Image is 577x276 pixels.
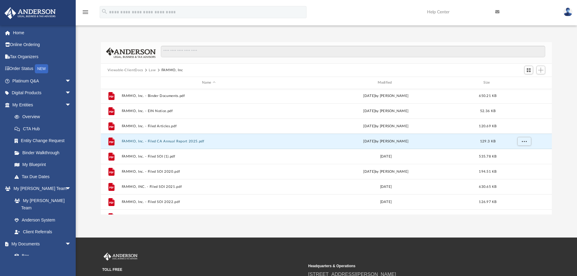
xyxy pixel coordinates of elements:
div: [DATE] [299,214,473,220]
a: My [PERSON_NAME] Team [8,195,74,214]
div: NEW [35,64,48,73]
img: Anderson Advisors Platinum Portal [3,7,58,19]
a: Anderson System [8,214,77,226]
button: Add [536,66,545,74]
a: Overview [8,111,80,123]
i: menu [82,8,89,16]
button: FAMMO, Inc. - Filed SOI (1).pdf [121,155,296,158]
a: My Documentsarrow_drop_down [4,238,77,250]
button: Law [149,68,156,73]
div: [DATE] by [PERSON_NAME] [299,93,473,98]
a: menu [82,12,89,16]
div: Modified [298,80,473,85]
div: [DATE] [299,154,473,159]
img: Anderson Advisors Platinum Portal [102,253,139,261]
a: Digital Productsarrow_drop_down [4,87,80,99]
span: 630.65 KB [479,185,496,188]
button: FAMMO, INC. - Filed SOI 2021.pdf [121,185,296,189]
button: More options [517,137,531,146]
button: FAMMO, Inc. - Filed SOI 2020.pdf [121,170,296,174]
a: Home [4,27,80,39]
button: FAMMO, Inc. - Filed CA Annual Report 2025.pdf [121,139,296,143]
span: 650.21 KB [479,94,496,97]
button: FAMMO, Inc [161,68,183,73]
div: Size [476,80,500,85]
button: FAMMO, Inc. - Filed SOI 2022.pdf [121,200,296,204]
a: Tax Organizers [4,51,80,63]
div: [DATE] by [PERSON_NAME] [299,169,473,174]
a: Tax Due Dates [8,171,80,183]
img: User Pic [563,8,572,16]
div: [DATE] by [PERSON_NAME] [299,123,473,129]
a: Client Referrals [8,226,77,238]
a: Entity Change Request [8,135,80,147]
input: Search files and folders [161,46,545,57]
a: CTA Hub [8,123,80,135]
div: id [104,80,119,85]
div: [DATE] by [PERSON_NAME] [299,138,473,144]
span: 194.51 KB [479,170,496,173]
a: My [PERSON_NAME] Teamarrow_drop_down [4,183,77,195]
button: FAMMO, Inc. - Filed Articles.pdf [121,124,296,128]
div: [DATE] [299,184,473,189]
span: 126.97 KB [479,200,496,203]
span: arrow_drop_down [65,75,77,87]
i: search [101,8,108,15]
span: arrow_drop_down [65,238,77,250]
span: 120.69 KB [479,124,496,128]
a: My Entitiesarrow_drop_down [4,99,80,111]
a: Platinum Q&Aarrow_drop_down [4,75,80,87]
div: [DATE] by [PERSON_NAME] [299,108,473,114]
small: Headquarters & Operations [308,263,510,269]
button: FAMMO, Inc. - EIN Notice.pdf [121,109,296,113]
span: 129.3 KB [480,139,496,143]
a: Order StatusNEW [4,63,80,75]
div: id [502,80,545,85]
a: My Blueprint [8,159,77,171]
span: arrow_drop_down [65,183,77,195]
span: arrow_drop_down [65,99,77,111]
button: Viewable-ClientDocs [108,68,143,73]
div: Name [121,80,296,85]
small: TOLL FREE [102,267,304,272]
span: 535.78 KB [479,155,496,158]
span: 52.36 KB [480,109,496,112]
button: FAMMO, Inc. - Binder Documents.pdf [121,94,296,98]
a: Binder Walkthrough [8,147,80,159]
div: grid [101,89,552,214]
a: Online Ordering [4,39,80,51]
div: [DATE] [299,199,473,205]
button: Switch to Grid View [524,66,533,74]
a: Box [8,250,74,262]
span: arrow_drop_down [65,87,77,99]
